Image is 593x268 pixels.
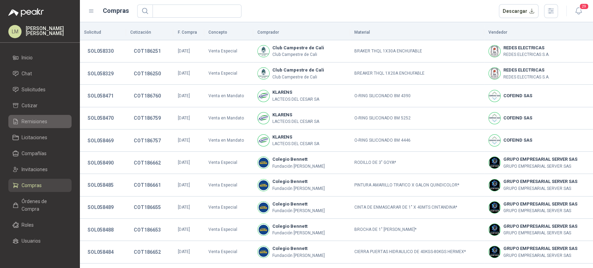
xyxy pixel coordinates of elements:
[22,150,47,157] span: Compañías
[204,85,253,107] td: Venta en Mandato
[204,241,253,263] td: Venta Especial
[489,135,500,146] img: Company Logo
[22,102,38,109] span: Cotizar
[22,118,47,125] span: Remisiones
[8,147,72,160] a: Compañías
[22,198,65,213] span: Órdenes de Compra
[22,86,46,93] span: Solicitudes
[272,252,325,259] p: Fundación [PERSON_NAME]
[503,185,577,192] p: GRUPO EMPRESARIAL SERVER SAS
[258,135,269,146] img: Company Logo
[204,107,253,129] td: Venta en Mandato
[8,83,72,96] a: Solicitudes
[350,129,484,152] td: O-RING SILICONADO 8M 4446
[178,93,190,98] span: [DATE]
[84,179,117,191] button: SOL058485
[130,90,164,102] button: COT186760
[204,152,253,174] td: Venta Especial
[350,241,484,263] td: CIERRA PUERTAS HIDRAULICO DE 40KGS-80KGS HERMEX*
[350,40,484,62] td: BRAKER THQL 1X30A ENCHUFABLE
[8,67,72,80] a: Chat
[178,49,190,53] span: [DATE]
[178,160,190,165] span: [DATE]
[130,224,164,236] button: COT186653
[350,85,484,107] td: O-RING SILICONADO 8M 4390
[489,90,500,102] img: Company Logo
[178,227,190,232] span: [DATE]
[503,230,577,236] p: GRUPO EMPRESARIAL SERVER SAS
[8,131,72,144] a: Licitaciones
[130,112,164,124] button: COT186759
[489,68,500,79] img: Company Logo
[130,201,164,213] button: COT186655
[84,45,117,57] button: SOL058330
[489,202,500,213] img: Company Logo
[503,208,577,214] p: GRUPO EMPRESARIAL SERVER SAS
[272,156,325,163] b: Colegio Bennett
[204,62,253,85] td: Venta Especial
[84,134,117,147] button: SOL058469
[350,107,484,129] td: O-RING SILICONADO 8M 5252
[350,196,484,219] td: CINTA DE ENMASCARAR DE 1" X 40MTS CINTANDINA*
[350,174,484,196] td: PINTURA AMARILLO TRAFICO X GALON QUINDICOLOR*
[178,71,190,76] span: [DATE]
[350,219,484,241] td: BROCHA DE 1" [PERSON_NAME]*
[258,112,269,124] img: Company Logo
[350,25,484,40] th: Material
[503,223,577,230] b: GRUPO EMPRESARIAL SERVER SAS
[272,67,324,74] b: Club Campestre de Cali
[272,111,319,118] b: KLARENS
[178,138,190,143] span: [DATE]
[22,70,32,77] span: Chat
[503,245,577,252] b: GRUPO EMPRESARIAL SERVER SAS
[178,116,190,120] span: [DATE]
[204,196,253,219] td: Venta Especial
[272,245,325,252] b: Colegio Bennett
[489,179,500,191] img: Company Logo
[8,234,72,248] a: Usuarios
[503,163,577,170] p: GRUPO EMPRESARIAL SERVER SAS
[178,205,190,210] span: [DATE]
[130,45,164,57] button: COT186251
[572,5,585,17] button: 29
[130,67,164,80] button: COT186250
[503,156,577,163] b: GRUPO EMPRESARIAL SERVER SAS
[178,183,190,187] span: [DATE]
[204,25,253,40] th: Concepto
[8,218,72,232] a: Roles
[272,230,325,236] p: Fundación [PERSON_NAME]
[503,115,532,122] b: COFEIND SAS
[258,68,269,79] img: Company Logo
[484,25,593,40] th: Vendedor
[272,223,325,230] b: Colegio Bennett
[204,174,253,196] td: Venta Especial
[489,157,500,168] img: Company Logo
[489,45,500,57] img: Company Logo
[8,99,72,112] a: Cotizar
[272,208,325,214] p: Fundación [PERSON_NAME]
[8,179,72,192] a: Compras
[8,250,72,263] a: Categorías
[272,51,324,58] p: Club Campestre de Cali
[503,92,532,99] b: COFEIND SAS
[22,134,47,141] span: Licitaciones
[178,249,190,254] span: [DATE]
[8,163,72,176] a: Invitaciones
[258,202,269,213] img: Company Logo
[84,67,117,80] button: SOL058329
[204,129,253,152] td: Venta en Mandato
[350,62,484,85] td: BREAKER THQL 1X20A ENCHUFABLE
[22,221,34,229] span: Roles
[204,40,253,62] td: Venta Especial
[350,152,484,174] td: RODILLO DE 3" GOYA*
[489,224,500,235] img: Company Logo
[130,134,164,147] button: COT186757
[22,166,48,173] span: Invitaciones
[272,44,324,51] b: Club Campestre de Cali
[503,67,550,74] b: REDES ELECTRICAS
[126,25,173,40] th: Cotización
[499,4,539,18] button: Descargar
[173,25,204,40] th: F. Compra
[258,179,269,191] img: Company Logo
[84,112,117,124] button: SOL058470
